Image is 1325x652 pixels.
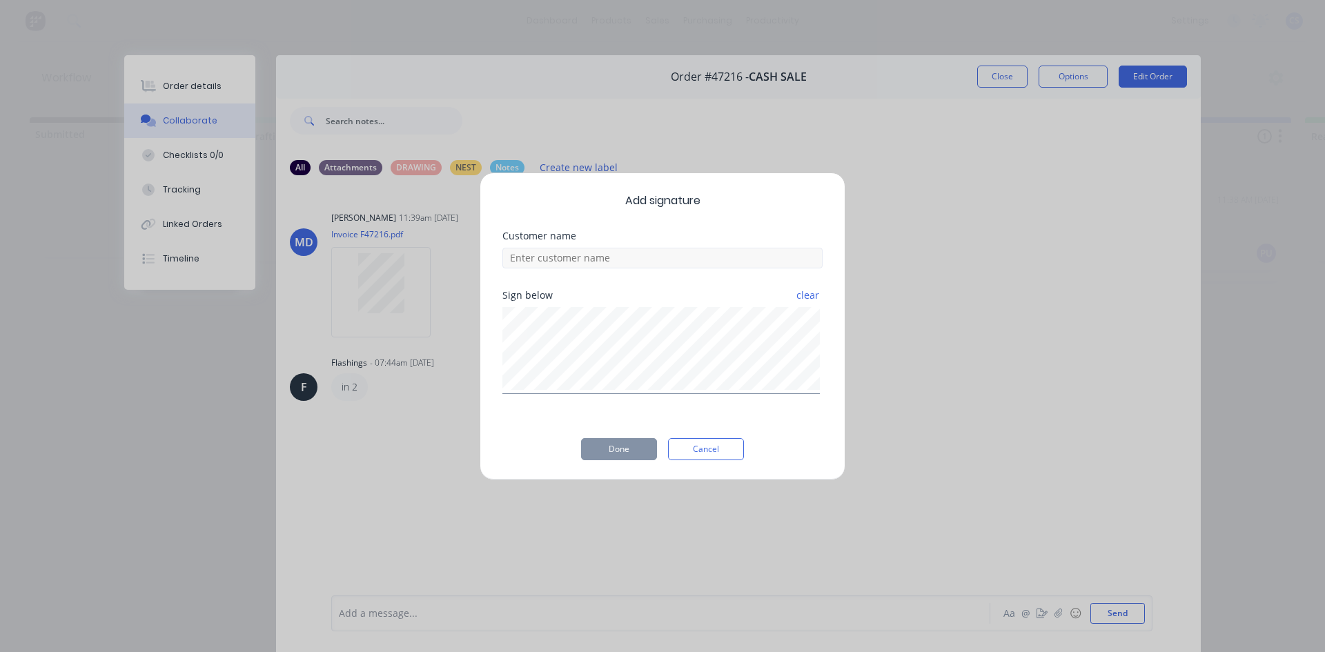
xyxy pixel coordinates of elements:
button: Cancel [668,438,744,460]
input: Enter customer name [502,248,823,268]
div: Sign below [502,290,823,300]
button: clear [796,283,820,308]
span: Add signature [502,192,823,209]
button: Done [581,438,657,460]
div: Customer name [502,231,823,241]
